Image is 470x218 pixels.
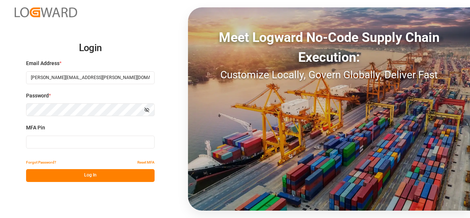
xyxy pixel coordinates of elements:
[15,7,77,17] img: Logward_new_orange.png
[137,156,155,169] button: Reset MFA
[188,28,470,67] div: Meet Logward No-Code Supply Chain Execution:
[26,92,49,100] span: Password
[26,71,155,84] input: Enter your email
[188,67,470,83] div: Customize Locally, Govern Globally, Deliver Fast
[26,169,155,182] button: Log In
[26,156,56,169] button: Forgot Password?
[26,36,155,60] h2: Login
[26,124,45,132] span: MFA Pin
[26,60,59,67] span: Email Address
